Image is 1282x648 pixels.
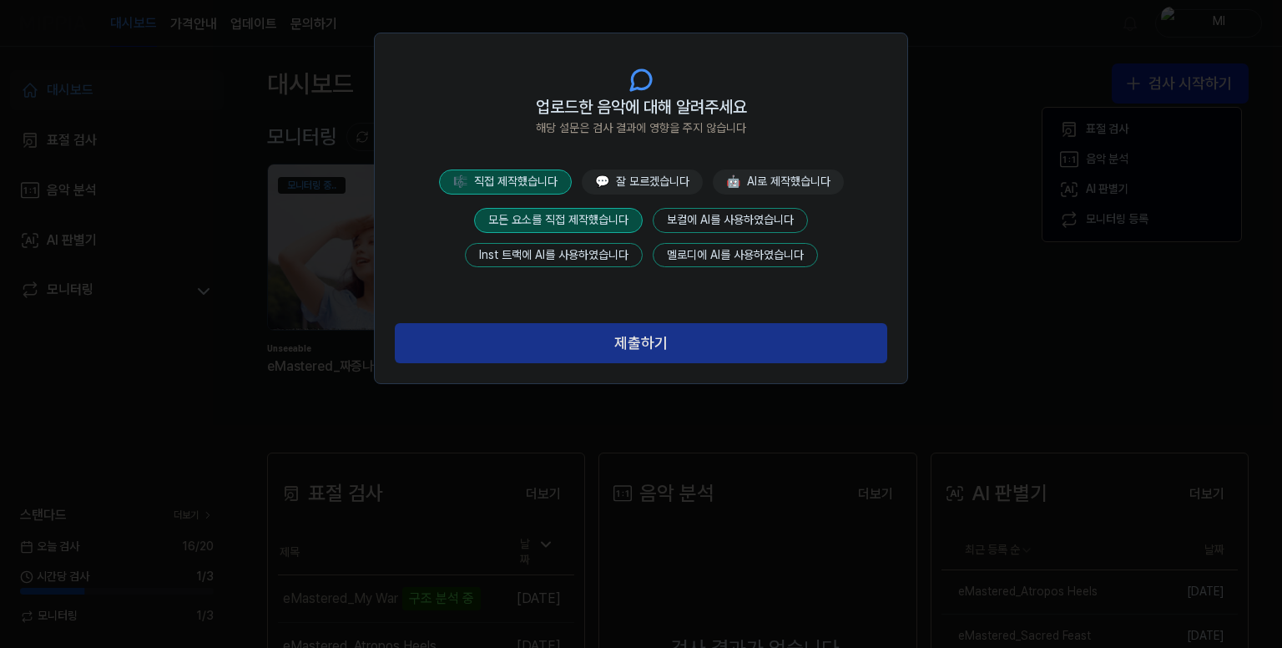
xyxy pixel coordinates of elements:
span: 💬 [595,175,609,188]
button: 💬잘 모르겠습니다 [582,170,703,195]
button: 제출하기 [395,323,887,363]
span: 🎼 [453,175,467,188]
button: 🤖AI로 제작했습니다 [713,170,844,195]
button: 🎼직접 제작했습니다 [439,170,572,195]
span: 업로드한 음악에 대해 알려주세요 [536,94,747,120]
button: 보컬에 AI를 사용하였습니다 [653,208,808,233]
button: 멜로디에 AI를 사용하였습니다 [653,243,818,268]
span: 해당 설문은 검사 결과에 영향을 주지 않습니다 [536,120,746,137]
button: Inst 트랙에 AI를 사용하였습니다 [465,243,643,268]
span: 🤖 [726,175,740,188]
button: 모든 요소를 직접 제작했습니다 [474,208,643,233]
